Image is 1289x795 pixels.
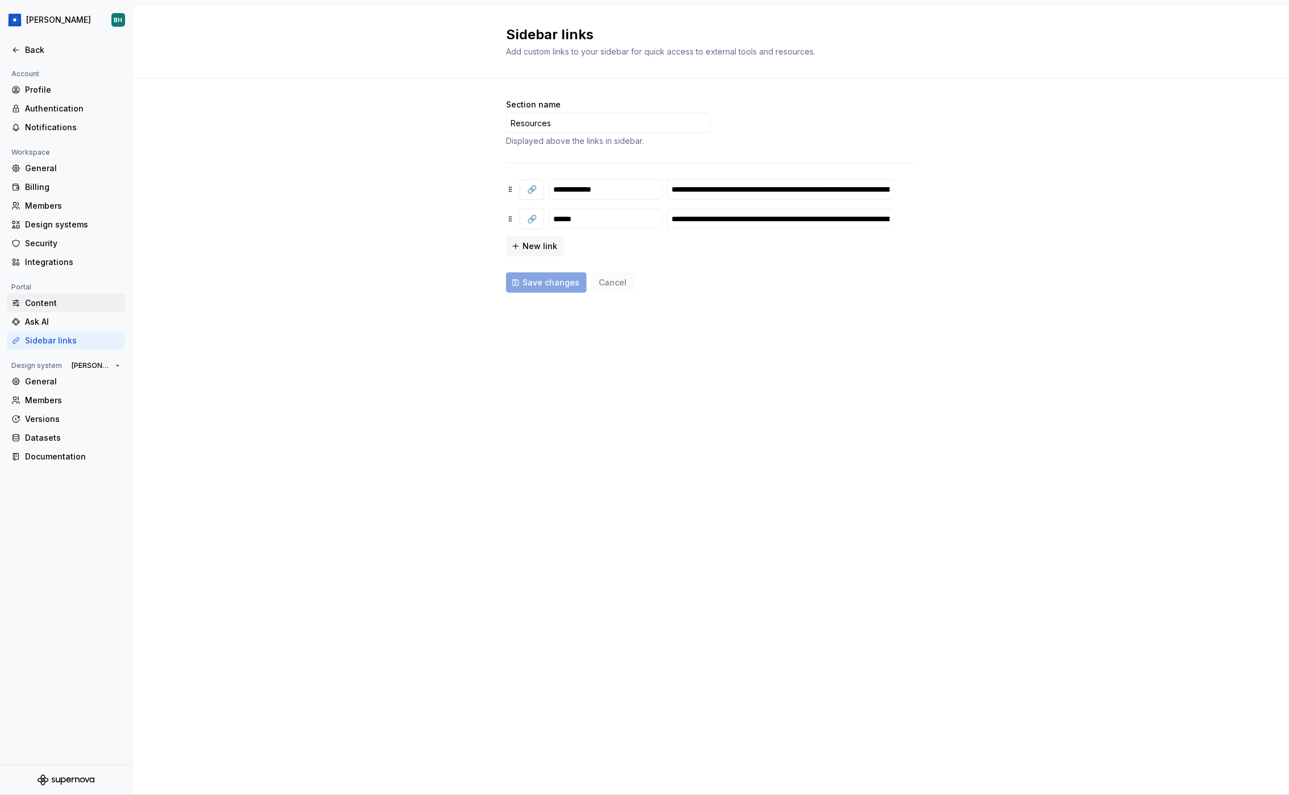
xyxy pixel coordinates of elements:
a: Content [7,294,125,312]
div: Integrations [25,256,121,268]
div: Profile [25,84,121,96]
button: New link [506,236,565,256]
a: Versions [7,410,125,428]
div: Portal [7,280,36,294]
div: Documentation [25,451,121,462]
div: Sidebar links [25,335,121,346]
span: 🔗 [527,184,537,195]
div: Design systems [25,219,121,230]
div: General [25,376,121,387]
a: Security [7,234,125,252]
div: Workspace [7,146,55,159]
h2: Sidebar links [506,26,902,44]
div: Content [25,297,121,309]
div: Security [25,238,121,249]
a: General [7,159,125,177]
div: Back [25,44,121,56]
div: Authentication [25,103,121,114]
a: General [7,372,125,391]
div: Design system [7,359,67,372]
div: Ask AI [25,316,121,328]
div: Members [25,395,121,406]
a: Datasets [7,429,125,447]
div: [PERSON_NAME] [26,14,91,26]
div: Members [25,200,121,212]
a: Documentation [7,448,125,466]
span: Add custom links to your sidebar for quick access to external tools and resources. [506,47,815,56]
a: Sidebar links [7,332,125,350]
a: Members [7,391,125,409]
a: Ask AI [7,313,125,331]
div: Account [7,67,44,81]
a: Notifications [7,118,125,136]
a: Integrations [7,253,125,271]
span: 🔗 [527,213,537,225]
div: General [25,163,121,174]
a: Back [7,41,125,59]
div: Displayed above the links in sidebar. [506,135,711,147]
div: Notifications [25,122,121,133]
a: Authentication [7,100,125,118]
button: 🔗 [520,179,544,200]
svg: Supernova Logo [38,775,94,786]
div: Versions [25,413,121,425]
div: Billing [25,181,121,193]
a: Design systems [7,216,125,234]
button: [PERSON_NAME]BH [2,7,130,32]
img: 049812b6-2877-400d-9dc9-987621144c16.png [8,13,22,27]
label: Section name [506,99,561,110]
span: New link [523,241,557,252]
a: Billing [7,178,125,196]
span: [PERSON_NAME] [72,361,111,370]
a: Profile [7,81,125,99]
div: Datasets [25,432,121,444]
div: BH [114,15,123,24]
button: 🔗 [520,209,544,229]
a: Members [7,197,125,215]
